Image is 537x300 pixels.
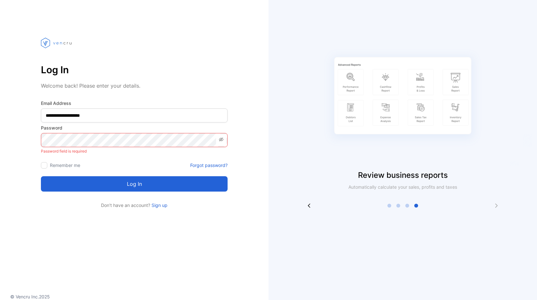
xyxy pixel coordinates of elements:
button: Log in [41,176,228,192]
img: slider image [323,26,483,170]
label: Password [41,124,228,131]
img: vencru logo [41,26,73,60]
a: Forgot password? [190,162,228,169]
a: Sign up [150,202,167,208]
iframe: LiveChat chat widget [510,273,537,300]
label: Email Address [41,100,228,107]
p: Automatically calculate your sales, profits and taxes [341,184,464,190]
p: Password field is required [41,147,228,155]
p: Welcome back! Please enter your details. [41,82,228,90]
p: Don't have an account? [41,202,228,209]
p: Log In [41,62,228,77]
label: Remember me [50,162,80,168]
p: Review business reports [268,170,537,181]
